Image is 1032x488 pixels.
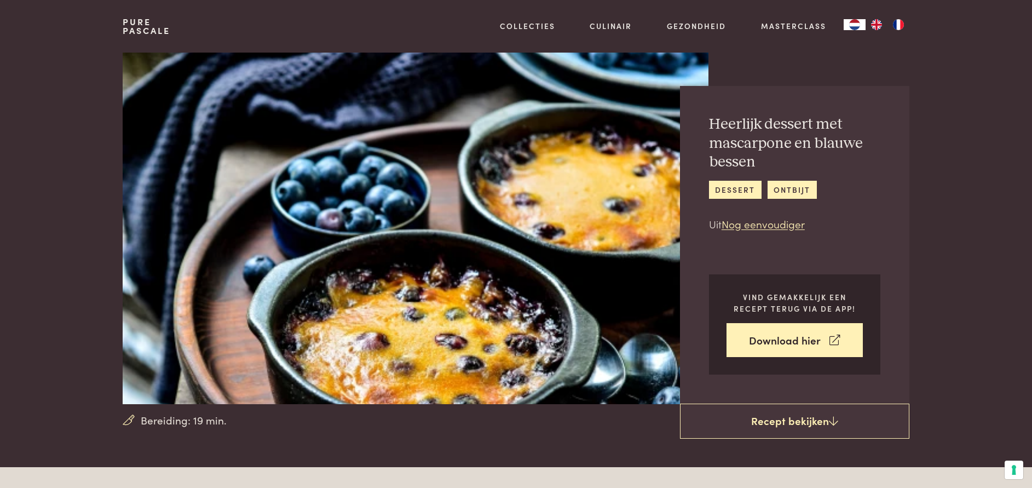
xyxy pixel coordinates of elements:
a: FR [887,19,909,30]
aside: Language selected: Nederlands [844,19,909,30]
button: Uw voorkeuren voor toestemming voor trackingtechnologieën [1005,461,1023,479]
a: Nog eenvoudiger [722,216,805,231]
p: Vind gemakkelijk een recept terug via de app! [727,291,863,314]
a: NL [844,19,866,30]
ul: Language list [866,19,909,30]
div: Language [844,19,866,30]
span: Bereiding: 19 min. [141,412,227,428]
a: Gezondheid [667,20,726,32]
a: dessert [709,181,762,199]
p: Uit [709,216,880,232]
h2: Heerlijk dessert met mascarpone en blauwe bessen [709,115,880,172]
a: Collecties [500,20,555,32]
a: Download hier [727,323,863,358]
a: Culinair [590,20,632,32]
a: PurePascale [123,18,170,35]
img: Heerlijk dessert met mascarpone en blauwe bessen [123,53,708,404]
a: EN [866,19,887,30]
a: Recept bekijken [680,404,909,439]
a: ontbijt [768,181,817,199]
a: Masterclass [761,20,826,32]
